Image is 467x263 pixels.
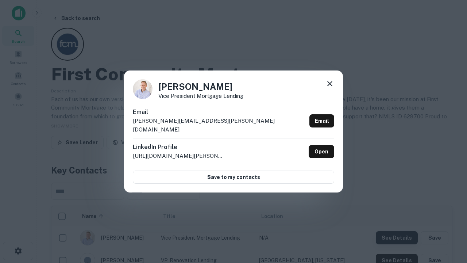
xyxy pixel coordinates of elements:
p: [PERSON_NAME][EMAIL_ADDRESS][PERSON_NAME][DOMAIN_NAME] [133,117,306,134]
p: [URL][DOMAIN_NAME][PERSON_NAME] [133,152,224,160]
img: 1520878720083 [133,79,153,99]
iframe: Chat Widget [431,181,467,216]
p: Vice President Mortgage Lending [158,93,243,99]
h6: Email [133,108,306,117]
button: Save to my contacts [133,171,334,184]
h6: LinkedIn Profile [133,143,224,152]
a: Email [309,114,334,127]
a: Open [309,145,334,158]
h4: [PERSON_NAME] [158,80,243,93]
